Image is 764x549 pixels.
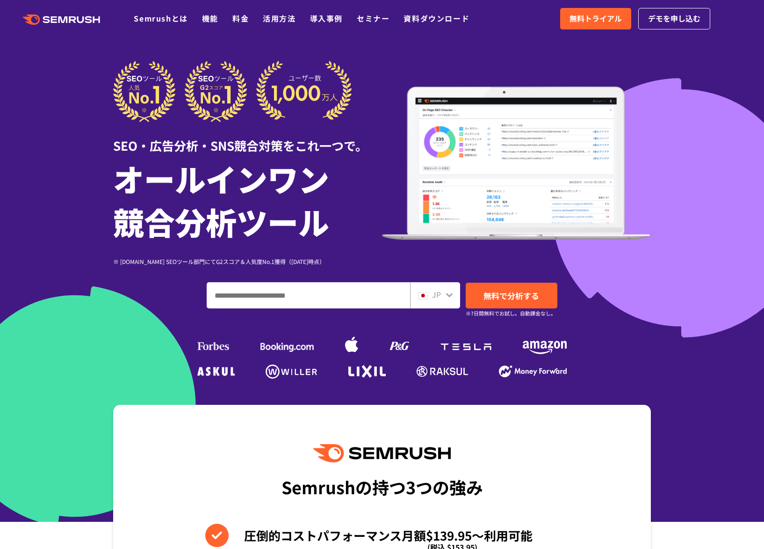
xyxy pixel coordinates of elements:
[202,13,218,24] a: 機能
[113,257,382,266] div: ※ [DOMAIN_NAME] SEOツール部門にてG2スコア＆人気度No.1獲得（[DATE]時点）
[560,8,631,29] a: 無料トライアル
[310,13,343,24] a: 導入事例
[134,13,187,24] a: Semrushとは
[404,13,469,24] a: 資料ダウンロード
[648,13,700,25] span: デモを申し込む
[263,13,296,24] a: 活用方法
[466,309,556,318] small: ※7日間無料でお試し。自動課金なし。
[205,524,559,547] li: 圧倒的コストパフォーマンス月額$139.95〜利用可能
[466,283,557,308] a: 無料で分析する
[357,13,389,24] a: セミナー
[207,283,410,308] input: ドメイン、キーワードまたはURLを入力してください
[638,8,710,29] a: デモを申し込む
[113,122,382,154] div: SEO・広告分析・SNS競合対策をこれ一つで。
[432,289,441,300] span: JP
[281,469,483,504] div: Semrushの持つ3つの強み
[483,290,539,301] span: 無料で分析する
[569,13,622,25] span: 無料トライアル
[313,444,451,462] img: Semrush
[232,13,249,24] a: 料金
[113,157,382,243] h1: オールインワン 競合分析ツール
